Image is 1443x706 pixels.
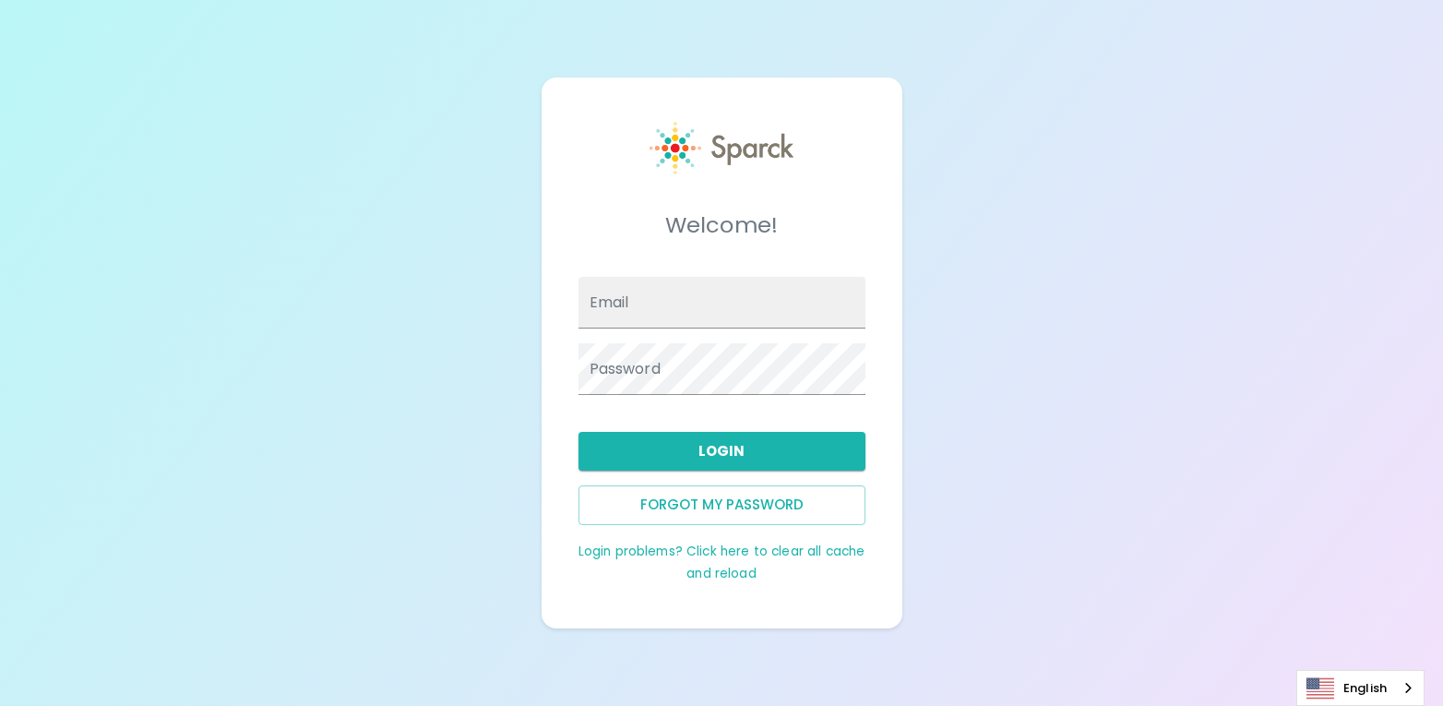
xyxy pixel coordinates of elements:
a: Login problems? Click here to clear all cache and reload [578,543,865,582]
img: Sparck logo [650,122,793,174]
aside: Language selected: English [1296,670,1425,706]
button: Login [578,432,865,471]
button: Forgot my password [578,485,865,524]
a: English [1297,671,1424,705]
h5: Welcome! [578,210,865,240]
div: Language [1296,670,1425,706]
